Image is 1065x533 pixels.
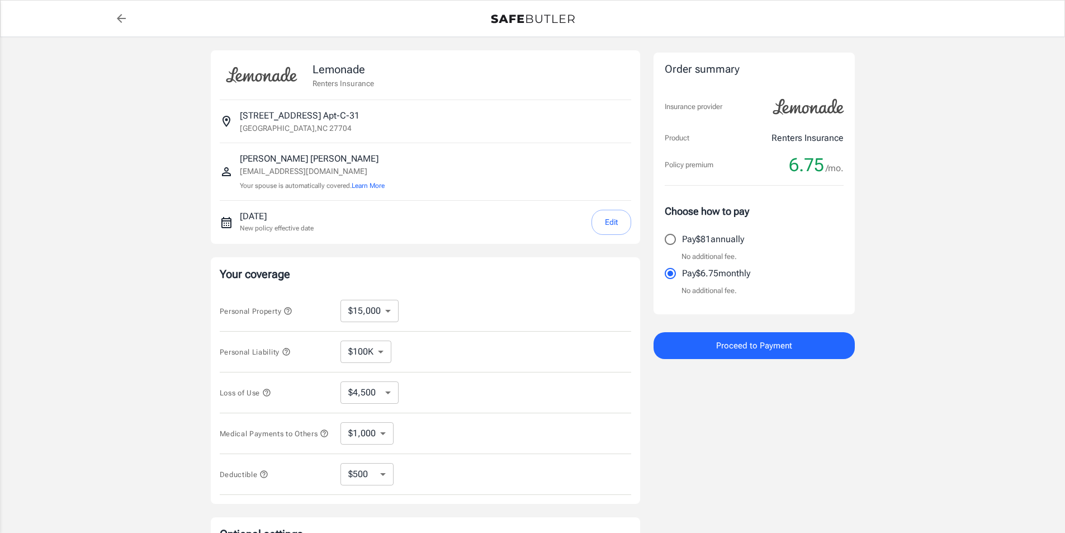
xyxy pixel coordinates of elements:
button: Edit [591,210,631,235]
p: Product [665,133,689,144]
svg: New policy start date [220,216,233,229]
p: Renters Insurance [771,131,844,145]
img: Lemonade [766,91,850,122]
p: [GEOGRAPHIC_DATA] , NC 27704 [240,122,352,134]
span: Proceed to Payment [716,338,792,353]
p: Your coverage [220,266,631,282]
p: [STREET_ADDRESS] Apt-C-31 [240,109,359,122]
p: Choose how to pay [665,204,844,219]
p: No additional fee. [681,285,737,296]
button: Personal Property [220,304,292,318]
span: Loss of Use [220,389,271,397]
a: back to quotes [110,7,132,30]
p: Insurance provider [665,101,722,112]
p: Pay $6.75 monthly [682,267,750,280]
p: [EMAIL_ADDRESS][DOMAIN_NAME] [240,166,385,177]
p: Renters Insurance [313,78,374,89]
button: Personal Liability [220,345,291,359]
p: No additional fee. [681,251,737,262]
span: Personal Liability [220,348,291,356]
button: Learn More [352,181,385,191]
p: Policy premium [665,159,713,171]
div: Order summary [665,62,844,78]
p: [DATE] [240,210,314,223]
span: /mo. [826,161,844,176]
svg: Insured person [220,165,233,178]
span: Deductible [220,470,269,479]
span: 6.75 [789,154,824,176]
button: Deductible [220,468,269,481]
span: Personal Property [220,307,292,315]
img: Back to quotes [491,15,575,23]
p: New policy effective date [240,223,314,233]
button: Loss of Use [220,386,271,399]
button: Medical Payments to Others [220,427,329,440]
svg: Insured address [220,115,233,128]
button: Proceed to Payment [654,332,855,359]
p: Lemonade [313,61,374,78]
p: Your spouse is automatically covered. [240,181,385,191]
p: Pay $81 annually [682,233,744,246]
p: [PERSON_NAME] [PERSON_NAME] [240,152,385,166]
span: Medical Payments to Others [220,430,329,438]
img: Lemonade [220,59,304,91]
